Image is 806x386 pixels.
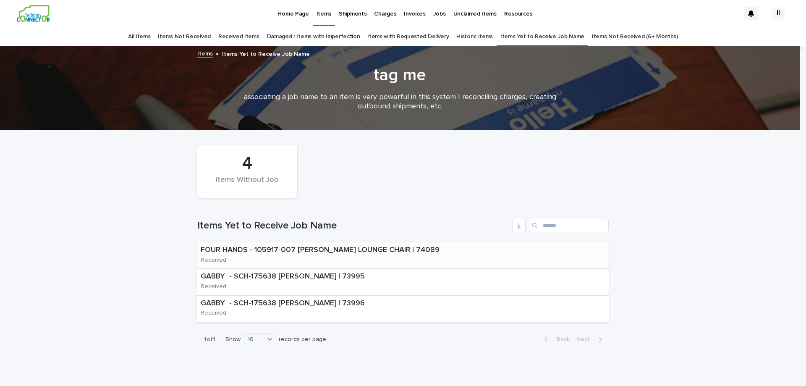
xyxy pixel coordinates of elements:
p: Received [201,310,226,317]
a: Items with Requested Delivery [367,27,449,47]
p: Items Yet to Receive Job Name [222,49,310,58]
button: Next [573,336,609,343]
a: GABBY - SCH-175638 [PERSON_NAME] | 73996Received [197,296,609,322]
p: GABBY - SCH-175638 [PERSON_NAME] | 73996 [201,299,390,308]
div: Items Without Job [212,176,283,193]
button: Back [538,336,573,343]
a: Items Not Received [158,27,210,47]
a: GABBY - SCH-175638 [PERSON_NAME] | 73995Received [197,269,609,295]
p: associating a job name to an item is very powerful in this system | reconciling charges, creating... [232,93,568,111]
a: Received Items [218,27,259,47]
p: GABBY - SCH-175638 [PERSON_NAME] | 73995 [201,272,390,281]
h1: Items Yet to Receive Job Name [197,220,509,232]
a: Historic Items [456,27,493,47]
div: 4 [212,153,283,174]
p: records per page [279,336,326,343]
p: Show [225,336,241,343]
span: Next [576,336,595,342]
p: Received [201,283,226,290]
a: Items Yet to Receive Job Name [500,27,584,47]
div: 10 [244,335,264,344]
p: 1 of 1 [197,329,222,350]
h1: tag me [194,65,606,85]
p: FOUR HANDS - 105917-007 [PERSON_NAME] LOUNGE CHAIR | 74089 [201,246,465,255]
div: II [772,7,785,20]
a: Items [197,48,213,58]
a: FOUR HANDS - 105917-007 [PERSON_NAME] LOUNGE CHAIR | 74089Received [197,242,609,269]
span: Back [552,336,570,342]
a: Damaged / Items with Imperfection [267,27,360,47]
img: aCWQmA6OSGG0Kwt8cj3c [17,5,50,22]
a: Items Not Received (6+ Months) [592,27,678,47]
a: All Items [128,27,150,47]
p: Received [201,257,226,264]
input: Search [529,219,609,232]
